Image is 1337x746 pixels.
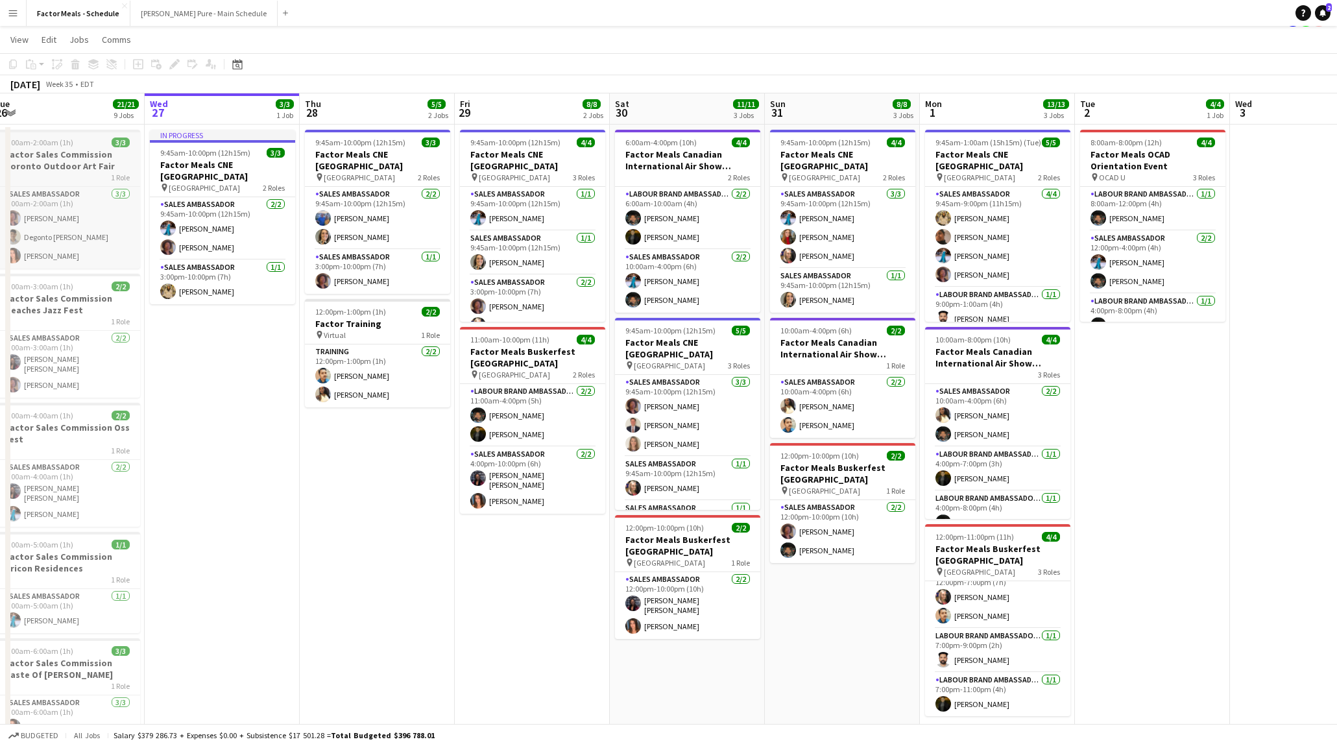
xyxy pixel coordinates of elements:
[944,173,1015,182] span: [GEOGRAPHIC_DATA]
[883,173,905,182] span: 2 Roles
[460,130,605,322] app-job-card: 9:45am-10:00pm (12h15m)4/4Factor Meals CNE [GEOGRAPHIC_DATA] [GEOGRAPHIC_DATA]3 RolesSales Ambass...
[935,335,1011,344] span: 10:00am-8:00pm (10h)
[1042,532,1060,542] span: 4/4
[925,491,1070,535] app-card-role: Labour Brand Ambassadors1/14:00pm-8:00pm (4h)[PERSON_NAME]
[97,31,136,48] a: Comms
[422,138,440,147] span: 3/3
[1315,5,1331,21] a: 2
[460,384,605,447] app-card-role: Labour Brand Ambassadors2/211:00am-4:00pm (5h)[PERSON_NAME][PERSON_NAME]
[112,540,130,549] span: 1/1
[925,98,942,110] span: Mon
[69,34,89,45] span: Jobs
[460,149,605,172] h3: Factor Meals CNE [GEOGRAPHIC_DATA]
[1326,3,1332,12] span: 2
[422,307,440,317] span: 2/2
[112,411,130,420] span: 2/2
[1078,105,1095,120] span: 2
[428,99,446,109] span: 5/5
[6,728,60,743] button: Budgeted
[733,99,759,109] span: 11/11
[925,384,1070,447] app-card-role: Sales Ambassador2/210:00am-4:00pm (6h)[PERSON_NAME][PERSON_NAME]
[305,250,450,294] app-card-role: Sales Ambassador1/13:00pm-10:00pm (7h)[PERSON_NAME]
[780,138,871,147] span: 9:45am-10:00pm (12h15m)
[102,34,131,45] span: Comms
[1042,138,1060,147] span: 5/5
[111,681,130,691] span: 1 Role
[113,99,139,109] span: 21/21
[470,335,549,344] span: 11:00am-10:00pm (11h)
[150,98,168,110] span: Wed
[5,411,73,420] span: 3:00am-4:00am (1h)
[5,138,73,147] span: 1:00am-2:00am (1h)
[5,282,73,291] span: 2:00am-3:00am (1h)
[770,187,915,269] app-card-role: Sales Ambassador3/39:45am-10:00pm (12h15m)[PERSON_NAME][PERSON_NAME][PERSON_NAME]
[1038,567,1060,577] span: 3 Roles
[789,173,860,182] span: [GEOGRAPHIC_DATA]
[573,370,595,379] span: 2 Roles
[1193,173,1215,182] span: 3 Roles
[887,138,905,147] span: 4/4
[770,269,915,313] app-card-role: Sales Ambassador1/19:45am-10:00pm (12h15m)[PERSON_NAME]
[770,318,915,438] app-job-card: 10:00am-4:00pm (6h)2/2Factor Meals Canadian International Air Show [GEOGRAPHIC_DATA]1 RoleSales A...
[80,79,94,89] div: EDT
[613,105,629,120] span: 30
[925,447,1070,491] app-card-role: Labour Brand Ambassadors1/14:00pm-7:00pm (3h)[PERSON_NAME]
[1038,370,1060,379] span: 3 Roles
[1090,138,1162,147] span: 8:00am-8:00pm (12h)
[728,173,750,182] span: 2 Roles
[935,138,1041,147] span: 9:45am-1:00am (15h15m) (Tue)
[305,299,450,407] app-job-card: 12:00pm-1:00pm (1h)2/2Factor Training Virtual1 RoleTraining2/212:00pm-1:00pm (1h)[PERSON_NAME][PE...
[150,130,295,304] app-job-card: In progress9:45am-10:00pm (12h15m)3/3Factor Meals CNE [GEOGRAPHIC_DATA] [GEOGRAPHIC_DATA]2 RolesS...
[148,105,168,120] span: 27
[470,138,560,147] span: 9:45am-10:00pm (12h15m)
[770,337,915,360] h3: Factor Meals Canadian International Air Show [GEOGRAPHIC_DATA]
[615,457,760,501] app-card-role: Sales Ambassador1/19:45am-10:00pm (12h15m)[PERSON_NAME]
[150,130,295,140] div: In progress
[770,130,915,313] app-job-card: 9:45am-10:00pm (12h15m)4/4Factor Meals CNE [GEOGRAPHIC_DATA] [GEOGRAPHIC_DATA]2 RolesSales Ambass...
[731,558,750,568] span: 1 Role
[1207,110,1223,120] div: 1 Job
[615,534,760,557] h3: Factor Meals Buskerfest [GEOGRAPHIC_DATA]
[460,327,605,514] div: 11:00am-10:00pm (11h)4/4Factor Meals Buskerfest [GEOGRAPHIC_DATA] [GEOGRAPHIC_DATA]2 RolesLabour ...
[112,282,130,291] span: 2/2
[114,110,138,120] div: 9 Jobs
[150,159,295,182] h3: Factor Meals CNE [GEOGRAPHIC_DATA]
[1044,110,1068,120] div: 3 Jobs
[276,110,293,120] div: 1 Job
[925,327,1070,519] app-job-card: 10:00am-8:00pm (10h)4/4Factor Meals Canadian International Air Show [GEOGRAPHIC_DATA]3 RolesSales...
[615,130,760,313] app-job-card: 6:00am-4:00pm (10h)4/4Factor Meals Canadian International Air Show [GEOGRAPHIC_DATA]2 RolesLabour...
[925,346,1070,369] h3: Factor Meals Canadian International Air Show [GEOGRAPHIC_DATA]
[36,31,62,48] a: Edit
[1206,99,1224,109] span: 4/4
[303,105,321,120] span: 28
[276,99,294,109] span: 3/3
[460,187,605,231] app-card-role: Sales Ambassador1/19:45am-10:00pm (12h15m)[PERSON_NAME]
[789,486,860,496] span: [GEOGRAPHIC_DATA]
[305,130,450,294] app-job-card: 9:45am-10:00pm (12h15m)3/3Factor Meals CNE [GEOGRAPHIC_DATA] [GEOGRAPHIC_DATA]2 RolesSales Ambass...
[615,318,760,510] div: 9:45am-10:00pm (12h15m)5/5Factor Meals CNE [GEOGRAPHIC_DATA] [GEOGRAPHIC_DATA]3 RolesSales Ambass...
[324,173,395,182] span: [GEOGRAPHIC_DATA]
[925,187,1070,287] app-card-role: Sales Ambassador4/49:45am-9:00pm (11h15m)[PERSON_NAME][PERSON_NAME][PERSON_NAME][PERSON_NAME]
[634,361,705,370] span: [GEOGRAPHIC_DATA]
[42,34,56,45] span: Edit
[615,98,629,110] span: Sat
[1099,173,1126,182] span: OCAD U
[1197,138,1215,147] span: 4/4
[925,566,1070,629] app-card-role: Sales Ambassador2/212:00pm-7:00pm (7h)[PERSON_NAME][PERSON_NAME]
[615,515,760,639] app-job-card: 12:00pm-10:00pm (10h)2/2Factor Meals Buskerfest [GEOGRAPHIC_DATA] [GEOGRAPHIC_DATA]1 RoleSales Am...
[925,130,1070,322] div: 9:45am-1:00am (15h15m) (Tue)5/5Factor Meals CNE [GEOGRAPHIC_DATA] [GEOGRAPHIC_DATA]2 RolesSales A...
[150,197,295,260] app-card-role: Sales Ambassador2/29:45am-10:00pm (12h15m)[PERSON_NAME][PERSON_NAME]
[732,523,750,533] span: 2/2
[479,370,550,379] span: [GEOGRAPHIC_DATA]
[634,558,705,568] span: [GEOGRAPHIC_DATA]
[5,31,34,48] a: View
[169,183,240,193] span: [GEOGRAPHIC_DATA]
[770,149,915,172] h3: Factor Meals CNE [GEOGRAPHIC_DATA]
[428,110,448,120] div: 2 Jobs
[112,646,130,656] span: 3/3
[305,187,450,250] app-card-role: Sales Ambassador2/29:45am-10:00pm (12h15m)[PERSON_NAME][PERSON_NAME]
[1043,99,1069,109] span: 13/13
[887,326,905,335] span: 2/2
[732,138,750,147] span: 4/4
